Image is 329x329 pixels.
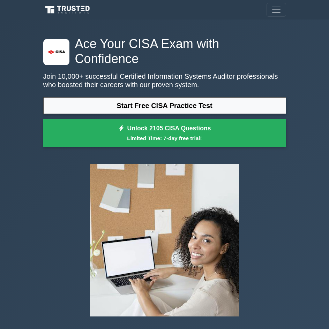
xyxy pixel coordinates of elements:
[43,97,286,114] a: Start Free CISA Practice Test
[43,36,286,67] h1: Ace Your CISA Exam with Confidence
[267,3,286,17] button: Toggle navigation
[43,72,286,89] p: Join 10,000+ successful Certified Information Systems Auditor professionals who boosted their car...
[43,119,286,147] a: Unlock 2105 CISA QuestionsLimited Time: 7-day free trial!
[52,134,277,142] small: Limited Time: 7-day free trial!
